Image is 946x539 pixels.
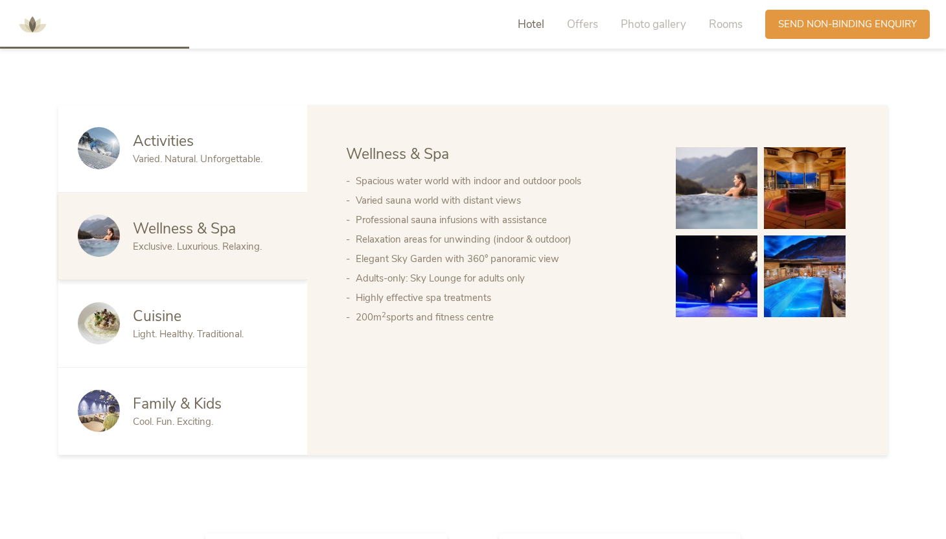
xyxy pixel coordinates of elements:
[356,171,650,191] li: Spacious water world with indoor and outdoor pools
[567,17,598,32] span: Offers
[133,415,213,428] span: Cool. Fun. Exciting.
[133,394,222,414] span: Family & Kids
[356,288,650,307] li: Highly effective spa treatments
[621,17,686,32] span: Photo gallery
[133,240,262,253] span: Exclusive. Luxurious. Relaxing.
[133,306,181,326] span: Cuisine
[133,131,194,151] span: Activities
[356,269,650,288] li: Adults-only: Sky Lounge for adults only
[356,210,650,230] li: Professional sauna infusions with assistance
[133,152,262,165] span: Varied. Natural. Unforgettable.
[382,310,386,320] sup: 2
[133,219,236,239] span: Wellness & Spa
[356,249,650,269] li: Elegant Sky Garden with 360° panoramic view
[709,17,743,32] span: Rooms
[346,144,449,164] span: Wellness & Spa
[778,18,917,31] span: Send non-binding enquiry
[13,19,52,29] a: AMONTI & LUNARIS Wellnessresort
[356,230,650,249] li: Relaxation areas for unwinding (indoor & outdoor)
[13,5,52,44] img: AMONTI & LUNARIS Wellnessresort
[356,191,650,210] li: Varied sauna world with distant views
[133,328,244,341] span: Light. Healthy. Traditional.
[356,307,650,327] li: 200m sports and fitness centre
[518,17,544,32] span: Hotel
